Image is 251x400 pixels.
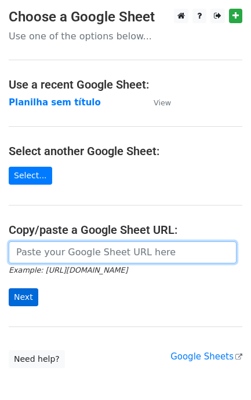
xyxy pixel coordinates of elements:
div: Widget de chat [193,344,251,400]
h4: Select another Google Sheet: [9,144,242,158]
small: View [154,98,171,107]
a: Planilha sem título [9,97,101,108]
p: Use one of the options below... [9,30,242,42]
h4: Copy/paste a Google Sheet URL: [9,223,242,237]
input: Paste your Google Sheet URL here [9,241,237,263]
a: Google Sheets [170,351,242,362]
a: Need help? [9,350,65,368]
a: Select... [9,167,52,185]
small: Example: [URL][DOMAIN_NAME] [9,266,128,274]
h4: Use a recent Google Sheet: [9,78,242,91]
input: Next [9,288,38,306]
iframe: Chat Widget [193,344,251,400]
a: View [142,97,171,108]
h3: Choose a Google Sheet [9,9,242,25]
